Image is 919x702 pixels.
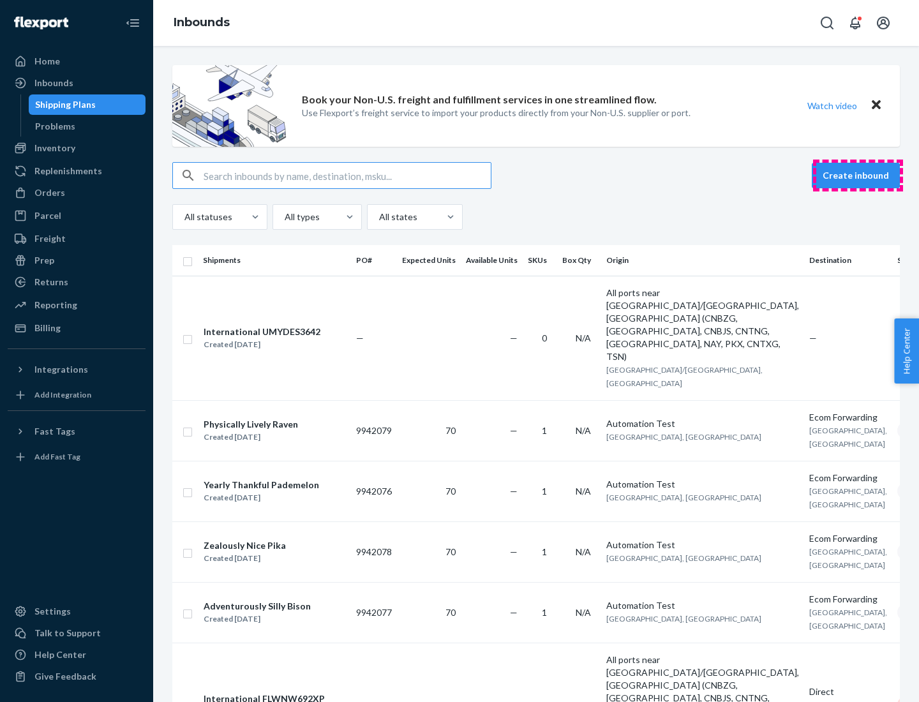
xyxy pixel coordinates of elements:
p: Book your Non-U.S. freight and fulfillment services in one streamlined flow. [302,93,657,107]
div: All ports near [GEOGRAPHIC_DATA]/[GEOGRAPHIC_DATA], [GEOGRAPHIC_DATA] (CNBZG, [GEOGRAPHIC_DATA], ... [606,287,799,363]
a: Add Fast Tag [8,447,146,467]
th: PO# [351,245,397,276]
span: 70 [445,546,456,557]
span: N/A [576,425,591,436]
div: Automation Test [606,599,799,612]
input: All statuses [183,211,184,223]
span: — [809,332,817,343]
span: [GEOGRAPHIC_DATA], [GEOGRAPHIC_DATA] [809,486,887,509]
button: Help Center [894,318,919,384]
a: Talk to Support [8,623,146,643]
div: Integrations [34,363,88,376]
div: Inbounds [34,77,73,89]
button: Open Search Box [814,10,840,36]
div: Settings [34,605,71,618]
span: — [510,607,518,618]
div: Shipping Plans [35,98,96,111]
span: N/A [576,607,591,618]
span: — [510,546,518,557]
input: All states [378,211,379,223]
div: Returns [34,276,68,288]
div: Ecom Forwarding [809,411,887,424]
span: [GEOGRAPHIC_DATA], [GEOGRAPHIC_DATA] [809,608,887,631]
span: 1 [542,546,547,557]
div: Parcel [34,209,61,222]
span: [GEOGRAPHIC_DATA], [GEOGRAPHIC_DATA] [606,493,761,502]
span: N/A [576,546,591,557]
div: Created [DATE] [204,338,320,351]
div: Help Center [34,648,86,661]
span: 1 [542,486,547,497]
div: Orders [34,186,65,199]
a: Problems [29,116,146,137]
div: Created [DATE] [204,491,319,504]
td: 9942079 [351,400,397,461]
a: Inbounds [8,73,146,93]
span: — [510,425,518,436]
div: Zealously Nice Pika [204,539,286,552]
div: Add Fast Tag [34,451,80,462]
div: Prep [34,254,54,267]
a: Prep [8,250,146,271]
div: Created [DATE] [204,613,311,625]
a: Parcel [8,205,146,226]
th: Shipments [198,245,351,276]
td: 9942076 [351,461,397,521]
span: 1 [542,607,547,618]
th: Expected Units [397,245,461,276]
div: Talk to Support [34,627,101,639]
span: — [510,332,518,343]
th: Box Qty [557,245,601,276]
div: Yearly Thankful Pademelon [204,479,319,491]
div: Automation Test [606,417,799,430]
div: Created [DATE] [204,552,286,565]
a: Inventory [8,138,146,158]
button: Give Feedback [8,666,146,687]
th: Origin [601,245,804,276]
button: Open account menu [870,10,896,36]
button: Watch video [799,96,865,115]
span: [GEOGRAPHIC_DATA], [GEOGRAPHIC_DATA] [606,553,761,563]
a: Help Center [8,645,146,665]
a: Orders [8,183,146,203]
th: Destination [804,245,892,276]
a: Add Integration [8,385,146,405]
td: 9942078 [351,521,397,582]
div: Freight [34,232,66,245]
div: Adventurously Silly Bison [204,600,311,613]
div: Billing [34,322,61,334]
div: Add Integration [34,389,91,400]
a: Replenishments [8,161,146,181]
img: Flexport logo [14,17,68,29]
input: Search inbounds by name, destination, msku... [204,163,491,188]
div: Physically Lively Raven [204,418,298,431]
div: Replenishments [34,165,102,177]
span: — [510,486,518,497]
button: Close [868,96,885,115]
span: [GEOGRAPHIC_DATA], [GEOGRAPHIC_DATA] [606,614,761,624]
a: Home [8,51,146,71]
div: Home [34,55,60,68]
div: Give Feedback [34,670,96,683]
a: Billing [8,318,146,338]
a: Reporting [8,295,146,315]
div: Automation Test [606,478,799,491]
div: International UMYDES3642 [204,325,320,338]
span: 70 [445,425,456,436]
div: Created [DATE] [204,431,298,444]
a: Freight [8,228,146,249]
input: All types [283,211,285,223]
button: Open notifications [842,10,868,36]
th: Available Units [461,245,523,276]
div: Problems [35,120,75,133]
ol: breadcrumbs [163,4,240,41]
span: 70 [445,486,456,497]
button: Fast Tags [8,421,146,442]
div: Ecom Forwarding [809,593,887,606]
div: Reporting [34,299,77,311]
td: 9942077 [351,582,397,643]
button: Create inbound [812,163,900,188]
a: Returns [8,272,146,292]
span: 70 [445,607,456,618]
